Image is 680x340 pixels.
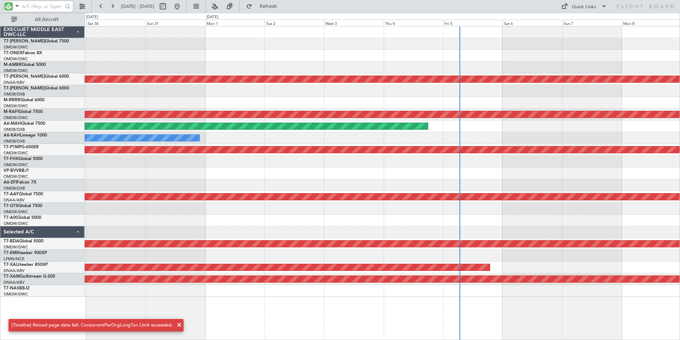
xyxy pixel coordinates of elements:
span: Refresh [254,4,283,9]
span: M-RAFI [4,110,18,114]
span: T7-XAL [4,263,18,267]
a: OMDW/DWC [4,221,28,226]
a: OMDW/DWC [4,68,28,73]
div: Wed 3 [324,20,383,26]
a: DNAA/ABV [4,268,25,273]
a: T7-EMIHawker 900XP [4,251,47,255]
div: [Timeline] Reload page data fail: ConcurrentPerOrgLongTxn Limit exceeded. [11,322,173,329]
a: T7-XAMGulfstream G-200 [4,274,55,279]
span: A6-EFI [4,180,17,185]
span: T7-ONEX [4,51,22,55]
span: All Aircraft [18,17,75,22]
div: Mon 1 [205,20,265,26]
a: OMDW/DWC [4,56,28,62]
a: OMDW/DWC [4,244,28,250]
a: OMDW/DWC [4,292,28,297]
div: Sat 6 [503,20,562,26]
a: OMDW/DWC [4,162,28,168]
span: [DATE] - [DATE] [121,3,154,10]
a: A6-MAHGlobal 7500 [4,122,45,126]
span: T7-BDA [4,239,19,243]
button: Refresh [243,1,286,12]
span: T7-XAM [4,274,20,279]
div: Sat 30 [86,20,145,26]
a: LFMN/NCE [4,256,25,262]
span: T7-[PERSON_NAME] [4,74,45,79]
a: M-AMBRGlobal 5000 [4,63,46,67]
a: OMDW/DWC [4,209,28,215]
div: Quick Links [572,4,596,11]
span: T7-P1MP [4,145,21,149]
a: DNAA/ABV [4,280,25,285]
a: T7-AAYGlobal 7500 [4,192,43,196]
div: Tue 2 [265,20,324,26]
div: Thu 4 [384,20,443,26]
span: M-AMBR [4,63,22,67]
a: T7-P1MPG-650ER [4,145,39,149]
a: VP-BVVBBJ1 [4,169,29,173]
span: T7-[PERSON_NAME] [4,86,45,91]
span: T7-AIX [4,216,17,220]
div: Sun 31 [145,20,205,26]
span: M-RRRR [4,98,20,102]
a: T7-NASBBJ2 [4,286,30,290]
span: T7-FHX [4,157,18,161]
a: OMDW/DWC [4,115,28,120]
a: T7-FHXGlobal 5000 [4,157,43,161]
a: M-RRRRGlobal 6000 [4,98,44,102]
span: A6-KAH [4,133,20,138]
span: A6-MAH [4,122,21,126]
input: A/C (Reg. or Type) [22,1,63,12]
a: A6-KAHLineage 1000 [4,133,47,138]
a: OMDW/DWC [4,150,28,156]
a: OMDW/DWC [4,174,28,179]
div: [DATE] [86,14,98,20]
a: T7-GTSGlobal 7500 [4,204,42,208]
div: Fri 5 [443,20,503,26]
a: T7-XALHawker 850XP [4,263,48,267]
a: T7-[PERSON_NAME]Global 6000 [4,74,69,79]
span: T7-[PERSON_NAME] [4,39,45,43]
a: T7-[PERSON_NAME]Global 6000 [4,86,69,91]
div: [DATE] [206,14,218,20]
a: DNAA/ABV [4,80,25,85]
a: OMDB/DXB [4,92,25,97]
a: OMDW/DWC [4,103,28,109]
span: VP-BVV [4,169,19,173]
a: M-RAFIGlobal 7500 [4,110,43,114]
span: T7-AAY [4,192,19,196]
a: T7-AIXGlobal 5000 [4,216,41,220]
button: All Aircraft [8,14,77,25]
span: T7-GTS [4,204,18,208]
span: T7-EMI [4,251,17,255]
div: Sun 7 [562,20,622,26]
a: DNAA/ABV [4,197,25,203]
span: T7-NAS [4,286,19,290]
a: A6-EFIFalcon 7X [4,180,36,185]
a: T7-ONEXFalcon 8X [4,51,42,55]
a: OMDB/DXB [4,139,25,144]
a: T7-[PERSON_NAME]Global 7500 [4,39,69,43]
button: Quick Links [558,1,610,12]
a: OMDW/DWC [4,45,28,50]
a: T7-BDAGlobal 5000 [4,239,43,243]
a: OMDB/DXB [4,186,25,191]
a: OMDB/DXB [4,127,25,132]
